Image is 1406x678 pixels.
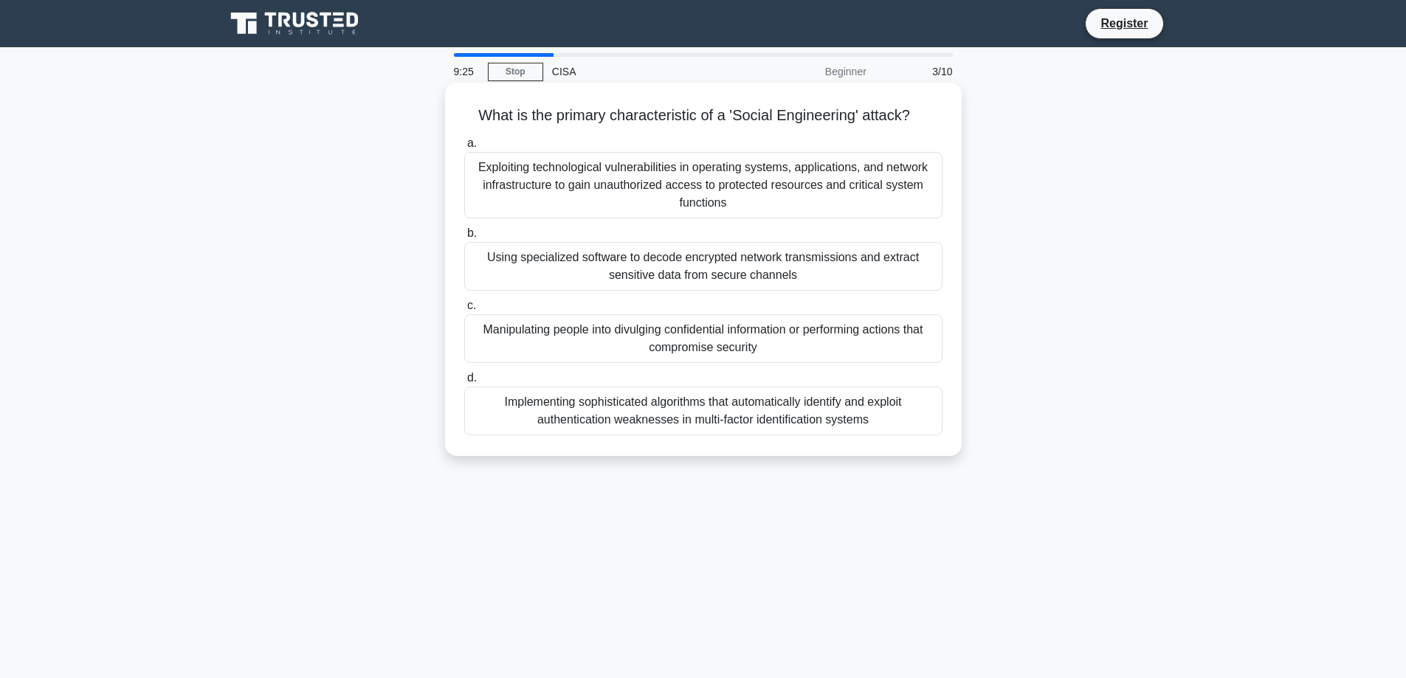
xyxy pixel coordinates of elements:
a: Stop [488,63,543,81]
a: Register [1092,14,1157,32]
span: d. [467,371,477,384]
div: Beginner [746,57,875,86]
div: 9:25 [445,57,488,86]
span: b. [467,226,477,239]
div: Manipulating people into divulging confidential information or performing actions that compromise... [464,314,942,363]
span: c. [467,299,476,311]
div: Exploiting technological vulnerabilities in operating systems, applications, and network infrastr... [464,152,942,218]
div: Implementing sophisticated algorithms that automatically identify and exploit authentication weak... [464,387,942,435]
div: Using specialized software to decode encrypted network transmissions and extract sensitive data f... [464,242,942,291]
h5: What is the primary characteristic of a 'Social Engineering' attack? [463,106,944,125]
div: CISA [543,57,746,86]
span: a. [467,136,477,149]
div: 3/10 [875,57,962,86]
